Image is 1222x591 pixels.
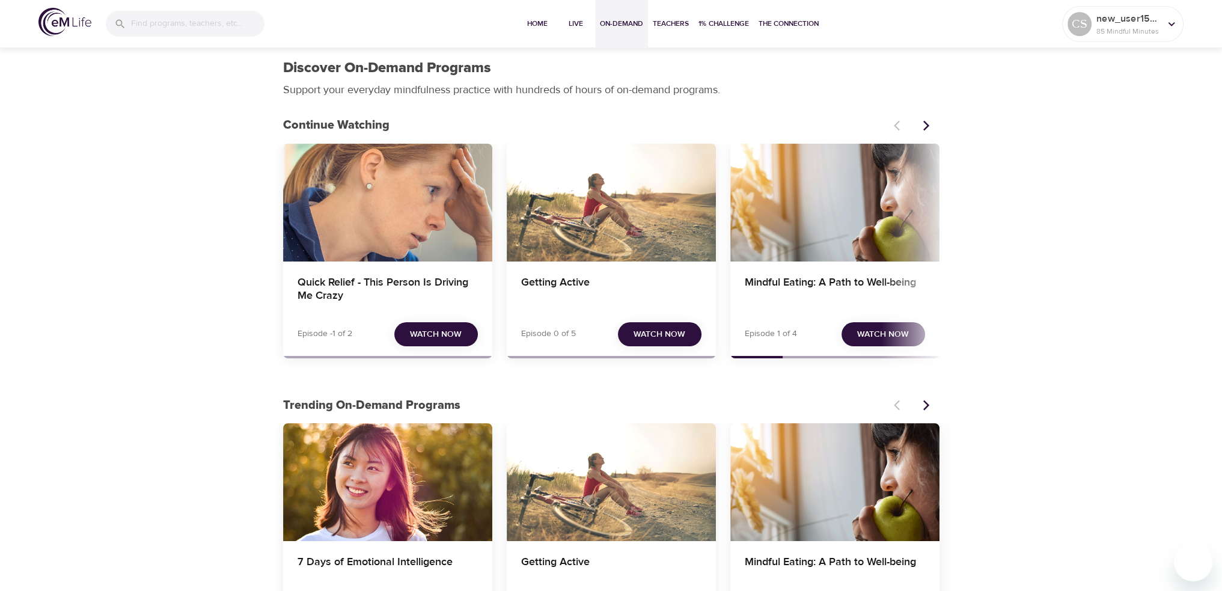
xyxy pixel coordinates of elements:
span: Watch Now [410,327,462,342]
span: On-Demand [600,17,643,30]
p: Trending On-Demand Programs [283,396,887,414]
span: The Connection [759,17,819,30]
p: 85 Mindful Minutes [1096,26,1160,37]
h3: Continue Watching [283,118,887,132]
h4: Quick Relief - This Person Is Driving Me Crazy [298,276,478,305]
button: 7 Days of Emotional Intelligence [283,423,492,541]
p: new_user1566335009 [1096,11,1160,26]
p: Episode 1 of 4 [745,328,797,340]
p: Episode -1 of 2 [298,328,352,340]
span: Teachers [653,17,689,30]
span: Watch Now [634,327,685,342]
button: Next items [913,112,939,139]
button: Mindful Eating: A Path to Well-being [730,144,939,262]
p: Support your everyday mindfulness practice with hundreds of hours of on-demand programs. [283,82,734,98]
h4: Getting Active [521,276,701,305]
p: Episode 0 of 5 [521,328,576,340]
button: Watch Now [618,322,701,347]
span: Watch Now [857,327,909,342]
div: CS [1068,12,1092,36]
h4: 7 Days of Emotional Intelligence [298,556,478,584]
span: Home [523,17,552,30]
button: Mindful Eating: A Path to Well-being [730,423,939,541]
h4: Getting Active [521,556,701,584]
button: Watch Now [394,322,478,347]
iframe: Button to launch messaging window [1174,543,1212,581]
button: Getting Active [507,423,716,541]
input: Find programs, teachers, etc... [131,11,264,37]
span: 1% Challenge [698,17,749,30]
button: Next items [913,392,939,418]
img: logo [38,8,91,36]
button: Quick Relief - This Person Is Driving Me Crazy [283,144,492,262]
h1: Discover On-Demand Programs [283,60,491,77]
button: Watch Now [842,322,925,347]
h4: Mindful Eating: A Path to Well-being [745,556,925,584]
button: Getting Active [507,144,716,262]
h4: Mindful Eating: A Path to Well-being [745,276,925,305]
span: Live [561,17,590,30]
